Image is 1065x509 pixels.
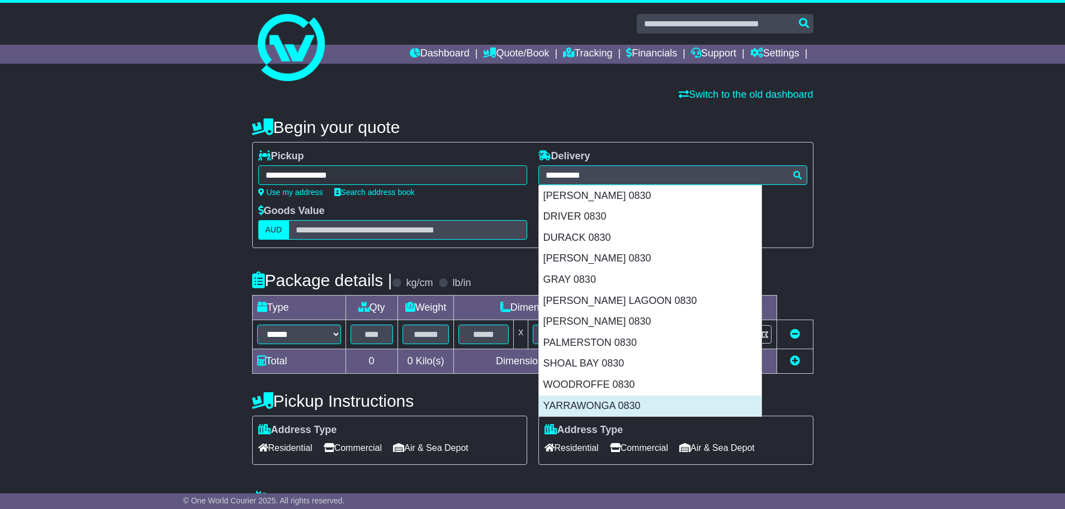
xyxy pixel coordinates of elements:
div: PALMERSTON 0830 [539,332,761,354]
div: [PERSON_NAME] 0830 [539,311,761,332]
label: Goods Value [258,205,325,217]
div: [PERSON_NAME] LAGOON 0830 [539,291,761,312]
div: YARRAWONGA 0830 [539,396,761,417]
div: SHOAL BAY 0830 [539,353,761,374]
label: kg/cm [406,277,433,289]
h4: Pickup Instructions [252,392,527,410]
label: AUD [258,220,290,240]
div: [PERSON_NAME] 0830 [539,248,761,269]
td: x [514,320,528,349]
h4: Begin your quote [252,118,813,136]
span: Residential [545,439,599,456]
a: Quote/Book [483,45,549,64]
label: lb/in [452,277,471,289]
label: Address Type [258,424,337,436]
h4: Warranty & Insurance [252,490,813,508]
td: Weight [397,296,454,320]
span: Commercial [610,439,668,456]
a: Add new item [790,355,800,367]
typeahead: Please provide city [538,165,807,185]
h4: Package details | [252,271,392,289]
label: Delivery [538,150,590,163]
div: GRAY 0830 [539,269,761,291]
span: Air & Sea Depot [393,439,468,456]
span: Commercial [324,439,382,456]
td: Dimensions (L x W x H) [454,296,662,320]
span: 0 [407,355,413,367]
td: Qty [345,296,397,320]
div: WOODROFFE 0830 [539,374,761,396]
a: Tracking [563,45,612,64]
td: 0 [345,349,397,374]
label: Address Type [545,424,623,436]
td: Dimensions in Centimetre(s) [454,349,662,374]
div: [PERSON_NAME] 0830 [539,185,761,207]
span: Air & Sea Depot [679,439,755,456]
a: Remove this item [790,329,800,340]
div: DRIVER 0830 [539,206,761,227]
label: Pickup [258,150,304,163]
td: Kilo(s) [397,349,454,374]
td: Total [252,349,345,374]
a: Use my address [258,188,323,197]
a: Support [691,45,736,64]
a: Dashboard [410,45,470,64]
span: © One World Courier 2025. All rights reserved. [183,496,345,505]
div: DURACK 0830 [539,227,761,249]
a: Financials [626,45,677,64]
a: Settings [750,45,799,64]
span: Residential [258,439,313,456]
a: Switch to the old dashboard [679,89,813,100]
a: Search address book [334,188,415,197]
td: Type [252,296,345,320]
